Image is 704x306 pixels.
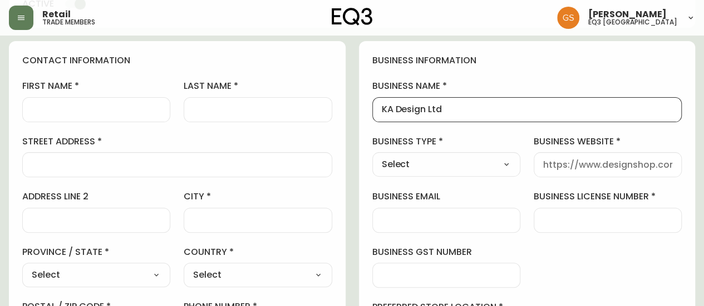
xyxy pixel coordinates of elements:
[372,54,682,67] h4: business information
[372,80,682,92] label: business name
[22,54,332,67] h4: contact information
[184,80,332,92] label: last name
[534,136,682,148] label: business website
[557,7,579,29] img: 6b403d9c54a9a0c30f681d41f5fc2571
[184,190,332,203] label: city
[372,246,520,258] label: business gst number
[22,80,170,92] label: first name
[332,8,373,26] img: logo
[22,190,170,203] label: address line 2
[588,10,667,19] span: [PERSON_NAME]
[372,190,520,203] label: business email
[534,190,682,203] label: business license number
[588,19,677,26] h5: eq3 [GEOGRAPHIC_DATA]
[543,159,672,170] input: https://www.designshop.com
[184,246,332,258] label: country
[42,10,71,19] span: Retail
[372,136,520,148] label: business type
[22,136,332,148] label: street address
[22,246,170,258] label: province / state
[42,19,95,26] h5: trade members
